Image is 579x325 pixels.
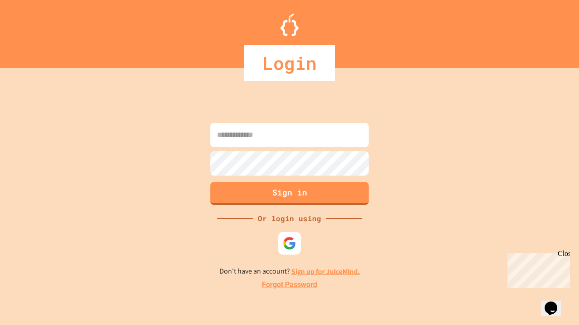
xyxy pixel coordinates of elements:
a: Sign up for JuiceMind. [291,267,360,276]
img: google-icon.svg [283,237,296,250]
iframe: chat widget [541,289,570,316]
div: Login [244,45,335,81]
button: Sign in [210,182,369,205]
div: Chat with us now!Close [4,4,62,57]
div: Or login using [253,213,326,224]
iframe: chat widget [504,250,570,288]
p: Don't have an account? [219,266,360,277]
a: Forgot Password [262,279,317,290]
img: Logo.svg [280,14,299,36]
